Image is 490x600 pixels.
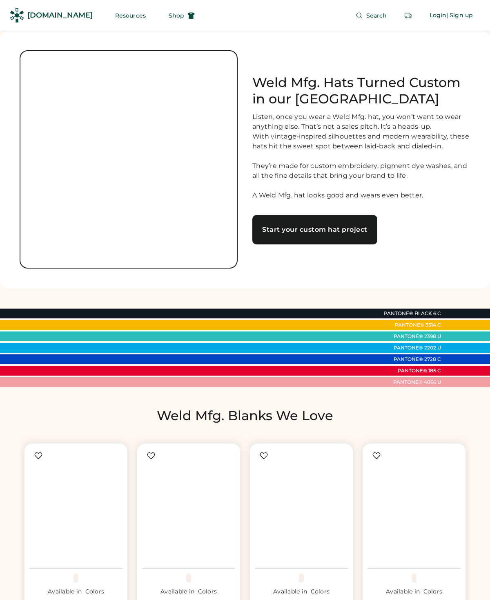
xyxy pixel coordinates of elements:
img: Rendered Logo - Screens [10,8,24,22]
div: Available in Colors [367,588,461,596]
div: Available in Colors [255,588,348,596]
button: Resources [105,7,156,24]
div: Listen, once you wear a Weld Mfg. hat, you won’t want to wear anything else. That’s not a sales p... [252,112,470,200]
div: [DOMAIN_NAME] [27,10,93,20]
div: Start your custom hat project [262,226,367,233]
button: Retrieve an order [400,7,416,24]
img: Custom corduroy cap - Weld Mfg. [20,51,237,268]
a: Start your custom hat project [252,215,377,244]
div: Login [430,11,447,20]
span: Search [366,13,387,18]
div: Available in Colors [29,588,122,596]
button: Shop [159,7,205,24]
h1: Weld Mfg. Hats Turned Custom in our [GEOGRAPHIC_DATA] [252,74,470,107]
div: | Sign up [446,11,473,20]
h2: Weld Mfg. Blanks We Love [20,407,470,424]
button: Search [346,7,397,24]
div: Available in Colors [142,588,235,596]
span: Shop [169,13,184,18]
